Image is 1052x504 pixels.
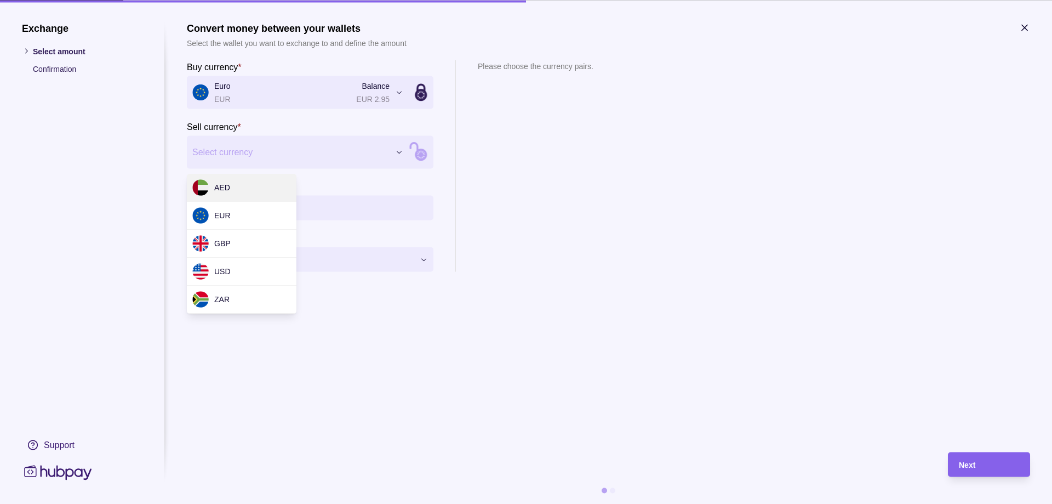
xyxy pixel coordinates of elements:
span: EUR [214,211,231,220]
img: us [192,263,209,280]
img: ae [192,179,209,196]
span: USD [214,267,231,276]
img: gb [192,235,209,252]
span: ZAR [214,295,230,304]
span: GBP [214,239,231,248]
img: eu [192,207,209,224]
img: za [192,291,209,308]
span: AED [214,183,230,192]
